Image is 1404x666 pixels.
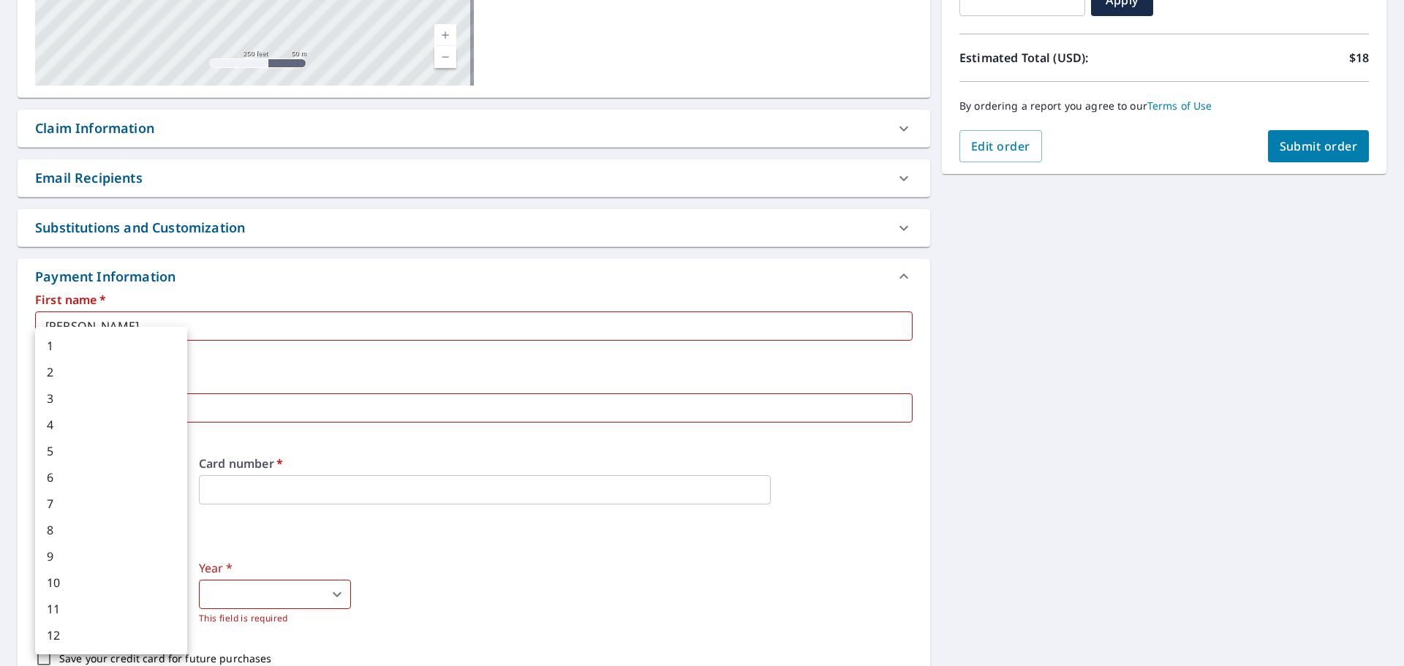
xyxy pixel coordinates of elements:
li: 11 [35,596,187,622]
li: 5 [35,438,187,464]
li: 6 [35,464,187,491]
li: 4 [35,412,187,438]
li: 1 [35,333,187,359]
li: 10 [35,569,187,596]
li: 2 [35,359,187,385]
li: 12 [35,622,187,648]
li: 7 [35,491,187,517]
li: 3 [35,385,187,412]
li: 8 [35,517,187,543]
li: 9 [35,543,187,569]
